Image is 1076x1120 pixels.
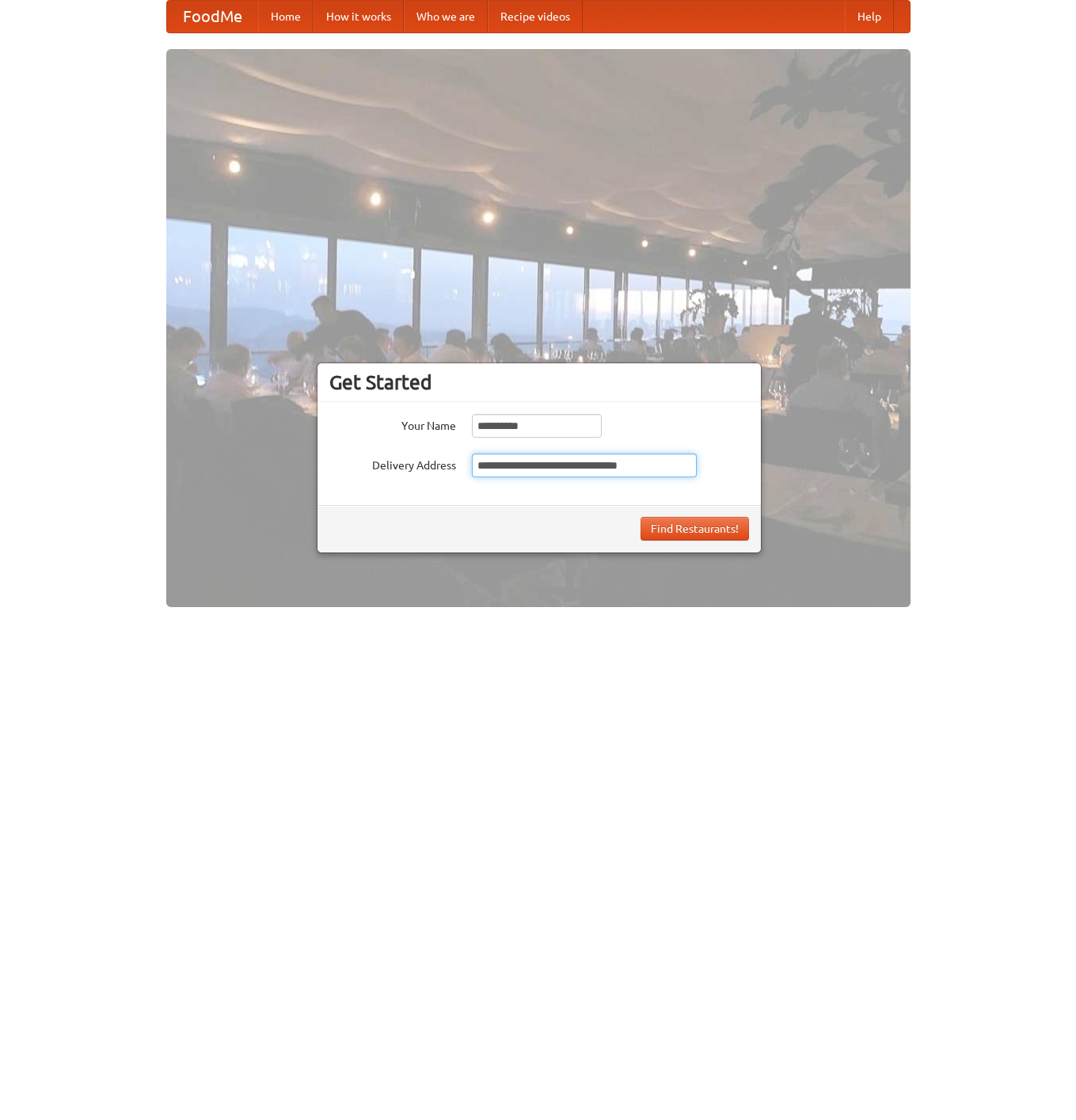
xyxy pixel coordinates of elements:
a: Help [845,1,894,32]
label: Delivery Address [329,454,456,473]
a: Home [258,1,314,32]
h3: Get Started [329,370,749,394]
a: Recipe videos [488,1,583,32]
a: Who we are [404,1,488,32]
label: Your Name [329,414,456,434]
a: FoodMe [167,1,258,32]
a: How it works [314,1,404,32]
button: Find Restaurants! [641,517,749,541]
